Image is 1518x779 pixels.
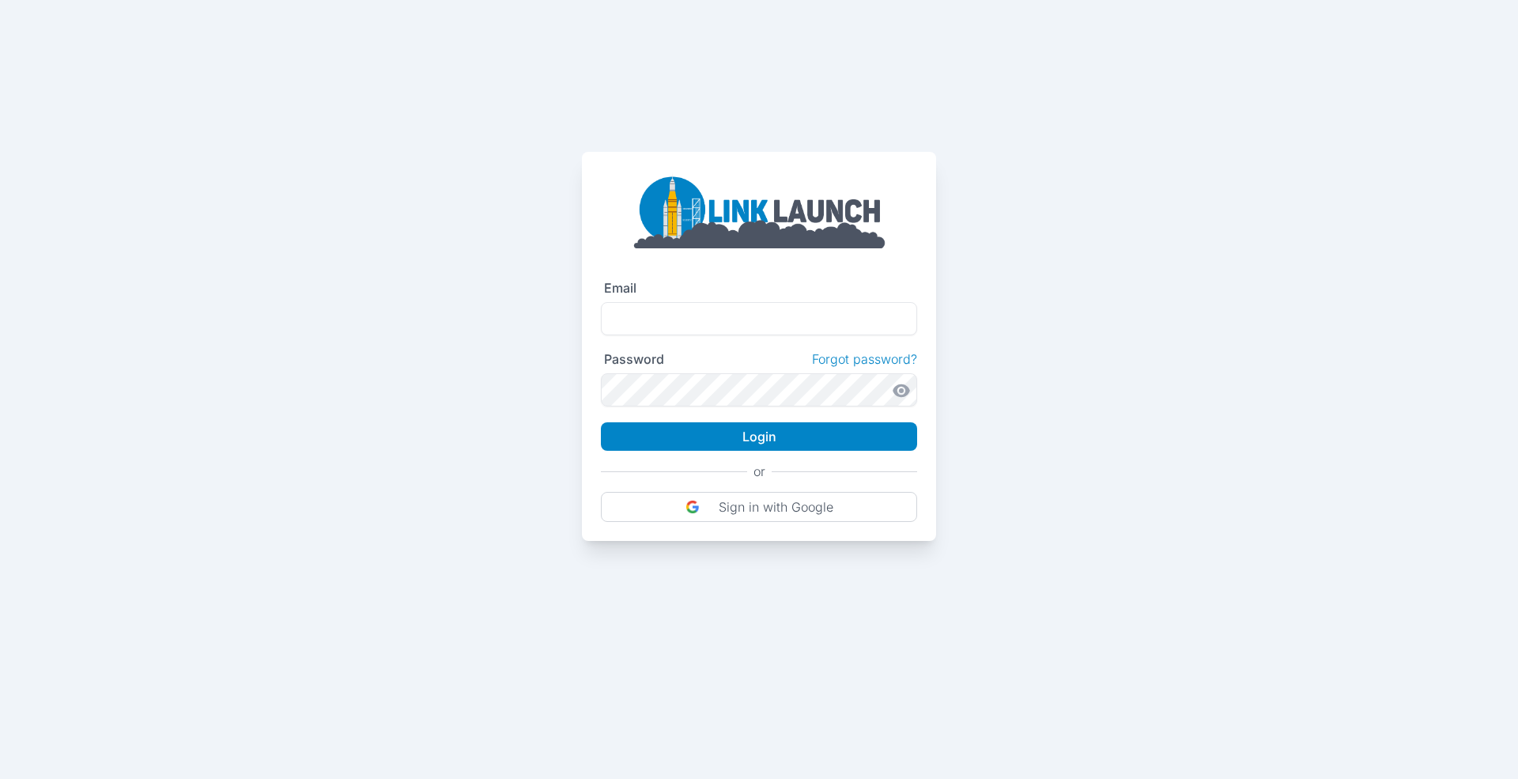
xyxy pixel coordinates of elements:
[753,463,765,479] p: or
[601,422,917,451] button: Login
[604,280,636,296] label: Email
[812,351,917,367] a: Forgot password?
[632,171,885,248] img: linklaunch_big.2e5cdd30.png
[685,500,700,514] img: DIz4rYaBO0VM93JpwbwaJtqNfEsbwZFgEL50VtgcJLBV6wK9aKtfd+cEkvuBfcC37k9h8VGR+csPdltgAAAABJRU5ErkJggg==
[604,351,664,367] label: Password
[601,492,917,522] button: Sign in with Google
[719,499,833,515] p: Sign in with Google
